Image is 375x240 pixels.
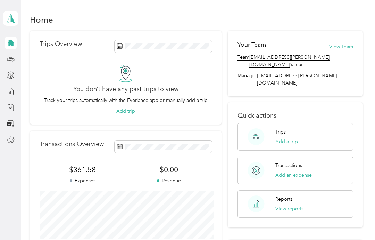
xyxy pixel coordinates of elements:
button: Add trip [116,107,135,115]
iframe: Everlance-gr Chat Button Frame [336,201,375,240]
button: View Team [329,43,353,50]
span: 's team [249,54,353,68]
p: Expenses [40,177,126,184]
p: Transactions [275,162,302,169]
span: $0.00 [126,165,212,175]
p: Reports [275,195,292,203]
span: Manager [237,72,257,87]
button: Add a trip [275,138,298,145]
p: Track your trips automatically with the Everlance app or manually add a trip [44,97,208,104]
button: View reports [275,205,303,213]
p: Trips Overview [40,40,82,48]
button: Add an expense [275,171,312,179]
h2: You don’t have any past trips to view [73,86,178,93]
h1: Home [30,16,53,23]
p: Revenue [126,177,212,184]
h2: Your Team [237,40,266,49]
p: Quick actions [237,112,353,119]
p: Trips [275,128,286,136]
span: $361.58 [40,165,126,175]
p: Transactions Overview [40,141,104,148]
